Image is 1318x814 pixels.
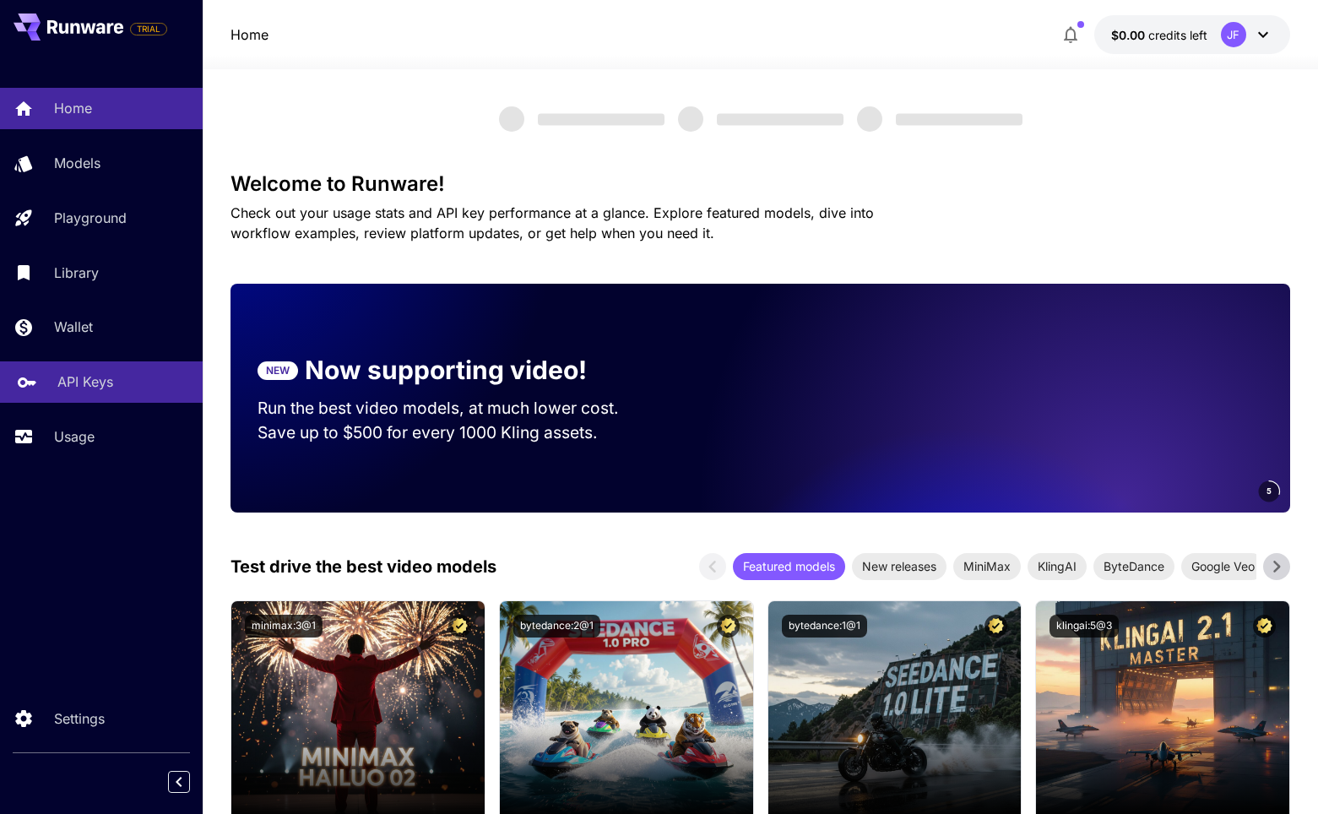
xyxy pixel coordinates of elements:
div: Collapse sidebar [181,767,203,797]
button: Certified Model – Vetted for best performance and includes a commercial license. [448,615,471,638]
span: credits left [1148,28,1207,42]
p: Settings [54,708,105,729]
span: MiniMax [953,557,1021,575]
p: Usage [54,426,95,447]
span: $0.00 [1111,28,1148,42]
div: Google Veo [1181,553,1265,580]
button: Collapse sidebar [168,771,190,793]
div: MiniMax [953,553,1021,580]
button: Certified Model – Vetted for best performance and includes a commercial license. [1253,615,1276,638]
p: API Keys [57,372,113,392]
div: JF [1221,22,1246,47]
button: Certified Model – Vetted for best performance and includes a commercial license. [984,615,1007,638]
span: Google Veo [1181,557,1265,575]
p: NEW [266,363,290,378]
span: KlingAI [1028,557,1087,575]
p: Models [54,153,100,173]
span: TRIAL [131,23,166,35]
div: $0.00 [1111,26,1207,44]
div: New releases [852,553,946,580]
div: Featured models [733,553,845,580]
div: KlingAI [1028,553,1087,580]
p: Home [54,98,92,118]
nav: breadcrumb [231,24,268,45]
span: Featured models [733,557,845,575]
button: bytedance:2@1 [513,615,600,638]
span: New releases [852,557,946,575]
span: Add your payment card to enable full platform functionality. [130,19,167,39]
h3: Welcome to Runware! [231,172,1290,196]
p: Playground [54,208,127,228]
div: ByteDance [1093,553,1174,580]
button: minimax:3@1 [245,615,323,638]
button: $0.00JF [1094,15,1290,54]
p: Save up to $500 for every 1000 Kling assets. [258,421,651,445]
p: Now supporting video! [305,351,587,389]
p: Wallet [54,317,93,337]
button: klingai:5@3 [1050,615,1119,638]
p: Run the best video models, at much lower cost. [258,396,651,421]
span: Check out your usage stats and API key performance at a glance. Explore featured models, dive int... [231,204,874,241]
span: 5 [1266,485,1272,497]
button: bytedance:1@1 [782,615,867,638]
a: Home [231,24,268,45]
p: Test drive the best video models [231,554,496,579]
button: Certified Model – Vetted for best performance and includes a commercial license. [717,615,740,638]
p: Library [54,263,99,283]
span: ByteDance [1093,557,1174,575]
